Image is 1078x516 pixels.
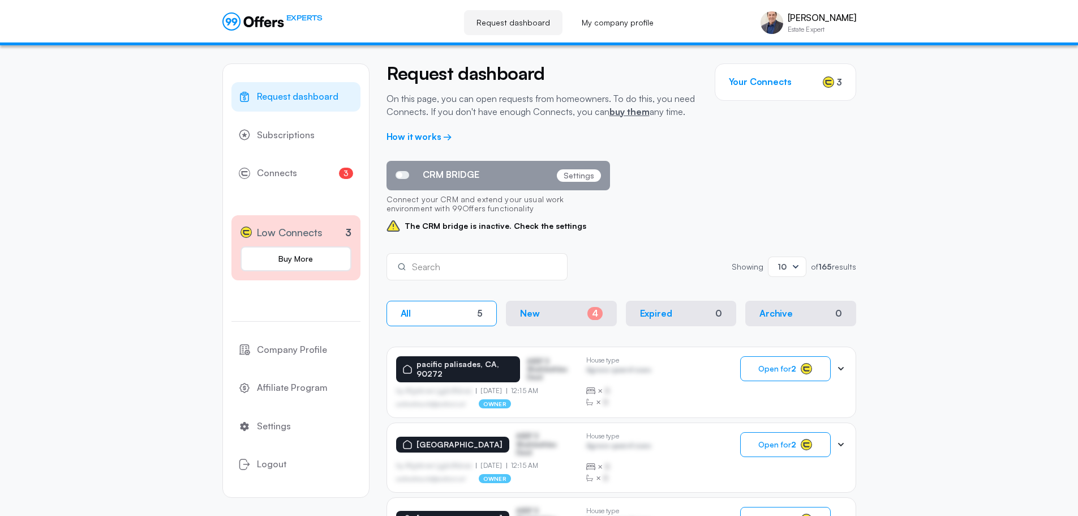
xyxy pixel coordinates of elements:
button: New4 [506,301,617,326]
a: Settings [231,412,360,441]
button: All5 [386,301,497,326]
p: [DATE] [476,462,506,470]
span: Open for [758,440,796,449]
a: Affiliate Program [231,373,360,403]
p: pacific palisades, CA, 90272 [416,360,513,379]
a: Request dashboard [464,10,562,35]
p: of results [811,263,856,271]
div: 0 [715,308,722,319]
p: Expired [640,308,672,319]
p: House type [586,432,651,440]
a: Buy More [240,246,351,271]
p: Agrwsv qwervf oiuns [586,442,651,453]
p: by Afgdsrwe Ljgjkdfsbvas [396,462,476,470]
strong: 2 [791,364,796,373]
p: ASDF S Sfasfdasfdas Dasd [527,357,577,382]
button: Archive0 [745,301,856,326]
span: CRM BRIDGE [423,169,479,180]
p: asdfasdfasasfd@asdfasd.asf [396,400,466,407]
p: owner [479,474,511,483]
p: 12:15 AM [506,387,538,395]
span: B [605,385,610,396]
a: How it works → [386,131,453,142]
p: [PERSON_NAME] [788,12,856,23]
p: 12:15 AM [506,462,538,470]
p: [GEOGRAPHIC_DATA] [416,440,503,450]
span: Settings [257,419,291,434]
span: Open for [758,364,796,373]
p: Connect your CRM and extend your usual work environment with 99Offers functionality [386,190,610,220]
p: Settings [557,169,601,182]
span: Company Profile [257,343,327,357]
p: [DATE] [476,387,506,395]
p: ASDF S Sfasfdasfdas Dasd [516,432,573,457]
span: Connects [257,166,297,181]
div: × [586,472,651,484]
p: On this page, you can open requests from homeowners. To do this, you need Connects. If you don't ... [386,92,698,118]
p: owner [479,399,511,408]
a: Connects3 [231,159,360,188]
p: All [401,308,411,319]
span: EXPERTS [286,12,323,23]
a: Request dashboard [231,82,360,112]
div: 0 [835,308,842,319]
p: House type [586,356,651,364]
img: Scott Mednick [761,11,783,34]
span: 3 [339,168,353,179]
span: Affiliate Program [257,381,328,395]
p: Showing [732,263,763,271]
a: My company profile [569,10,666,35]
a: buy them [609,106,650,117]
span: Subscriptions [257,128,315,143]
p: asdfasdfasasfd@asdfasd.asf [396,475,466,482]
span: Request dashboard [257,89,338,104]
span: 3 [836,75,842,89]
h3: Your Connects [729,76,792,87]
h2: Request dashboard [386,63,698,83]
span: Low Connects [256,224,323,241]
p: 3 [345,225,351,240]
span: B [603,472,608,484]
p: Estate Expert [788,26,856,33]
button: Open for2 [740,432,831,457]
strong: 165 [818,262,832,271]
span: Logout [257,457,286,472]
p: Archive [759,308,793,319]
strong: 2 [791,440,796,449]
a: EXPERTS [222,12,323,31]
div: × [586,461,651,472]
span: 10 [778,262,787,271]
span: The CRM bridge is inactive. Check the settings [386,219,610,233]
div: 4 [587,307,603,320]
p: by Afgdsrwe Ljgjkdfsbvas [396,387,476,395]
p: Agrwsv qwervf oiuns [586,366,651,377]
div: × [586,396,651,408]
button: Expired0 [626,301,737,326]
p: House type [586,507,651,515]
a: Subscriptions [231,121,360,150]
div: × [586,385,651,396]
button: Logout [231,450,360,479]
a: Company Profile [231,335,360,365]
div: 5 [477,308,483,319]
span: B [605,461,610,472]
p: New [520,308,540,319]
button: Open for2 [740,356,831,381]
span: B [603,396,608,408]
